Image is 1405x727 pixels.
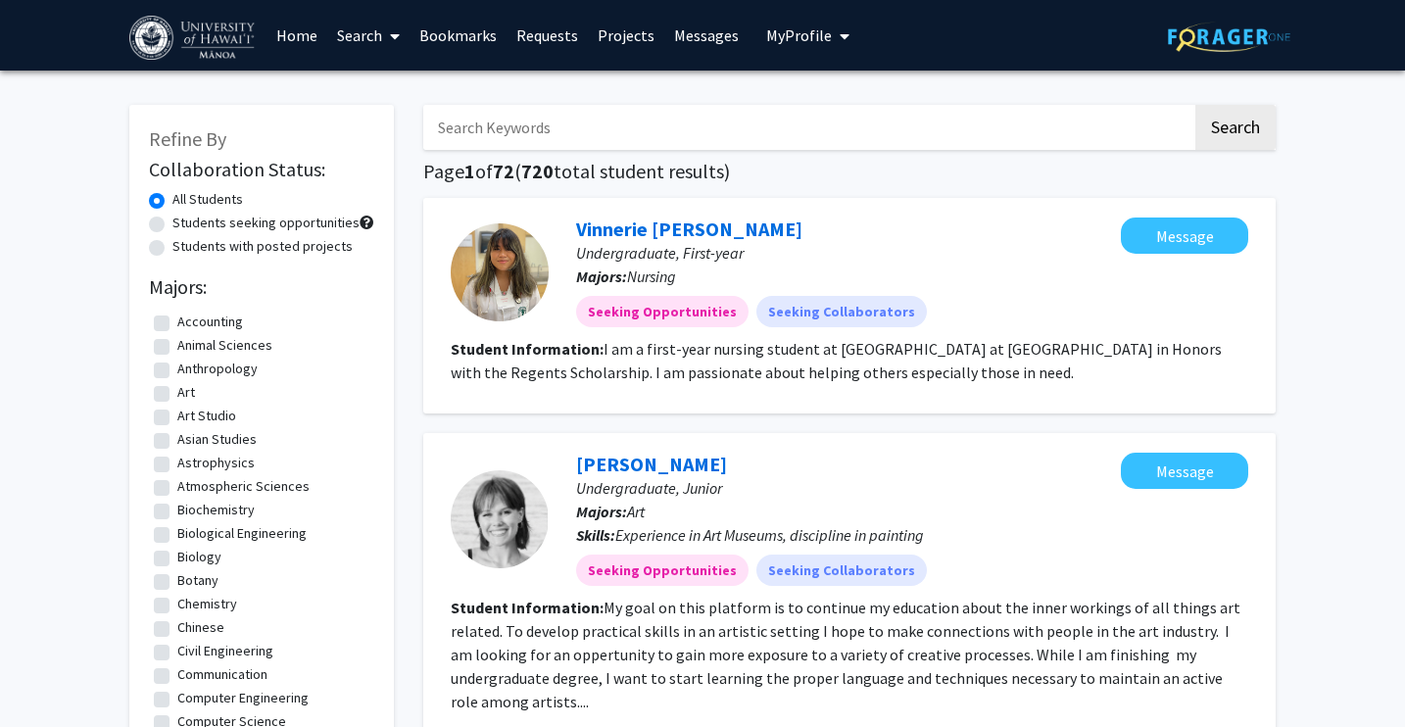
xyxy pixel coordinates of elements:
label: Students with posted projects [172,236,353,257]
span: My Profile [766,25,832,45]
b: Majors: [576,267,627,286]
button: Search [1195,105,1276,150]
iframe: Chat [15,639,83,712]
span: 72 [493,159,514,183]
label: Communication [177,664,267,685]
label: Chemistry [177,594,237,614]
label: Anthropology [177,359,258,379]
mat-chip: Seeking Opportunities [576,296,749,327]
fg-read-more: I am a first-year nursing student at [GEOGRAPHIC_DATA] at [GEOGRAPHIC_DATA] in Honors with the Re... [451,339,1222,382]
h2: Majors: [149,275,374,299]
label: Chinese [177,617,224,638]
a: Messages [664,1,749,70]
b: Student Information: [451,339,604,359]
button: Message Avery Holshosuer [1121,453,1248,489]
label: Atmospheric Sciences [177,476,310,497]
label: Art Studio [177,406,236,426]
img: ForagerOne Logo [1168,22,1290,52]
fg-read-more: My goal on this platform is to continue my education about the inner workings of all things art r... [451,598,1240,711]
b: Student Information: [451,598,604,617]
b: Skills: [576,525,615,545]
h2: Collaboration Status: [149,158,374,181]
mat-chip: Seeking Opportunities [576,555,749,586]
a: Search [327,1,410,70]
h1: Page of ( total student results) [423,160,1276,183]
a: Vinnerie [PERSON_NAME] [576,217,802,241]
a: Projects [588,1,664,70]
label: Students seeking opportunities [172,213,360,233]
span: Experience in Art Museums, discipline in painting [615,525,924,545]
mat-chip: Seeking Collaborators [756,555,927,586]
label: Civil Engineering [177,641,273,661]
a: Bookmarks [410,1,507,70]
label: Biochemistry [177,500,255,520]
input: Search Keywords [423,105,1192,150]
img: University of Hawaiʻi at Mānoa Logo [129,16,259,60]
label: Art [177,382,195,403]
span: Undergraduate, Junior [576,478,722,498]
label: Animal Sciences [177,335,272,356]
button: Message Vinnerie Conner [1121,218,1248,254]
span: 1 [464,159,475,183]
label: Biology [177,547,221,567]
label: Computer Engineering [177,688,309,708]
a: [PERSON_NAME] [576,452,727,476]
span: Undergraduate, First-year [576,243,744,263]
a: Requests [507,1,588,70]
span: Nursing [627,267,676,286]
a: Home [266,1,327,70]
label: Botany [177,570,218,591]
mat-chip: Seeking Collaborators [756,296,927,327]
label: Astrophysics [177,453,255,473]
span: 720 [521,159,554,183]
b: Majors: [576,502,627,521]
label: Biological Engineering [177,523,307,544]
label: Asian Studies [177,429,257,450]
span: Art [627,502,645,521]
label: Accounting [177,312,243,332]
label: All Students [172,189,243,210]
span: Refine By [149,126,226,151]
